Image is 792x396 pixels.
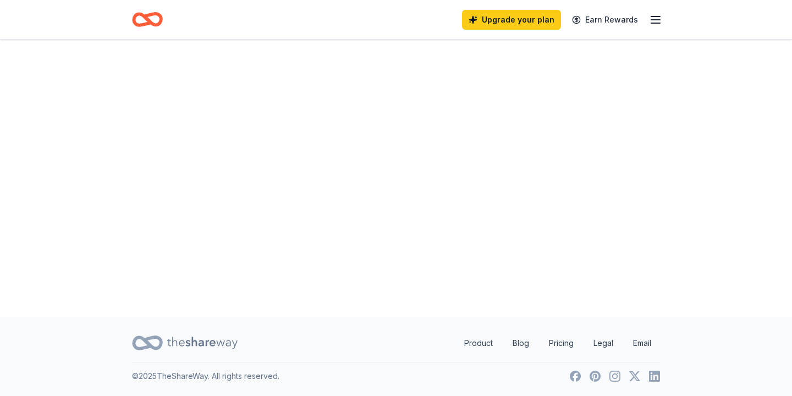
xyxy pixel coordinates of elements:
[585,332,622,354] a: Legal
[504,332,538,354] a: Blog
[624,332,660,354] a: Email
[455,332,502,354] a: Product
[132,370,279,383] p: © 2025 TheShareWay. All rights reserved.
[565,10,645,30] a: Earn Rewards
[540,332,582,354] a: Pricing
[132,7,163,32] a: Home
[455,332,660,354] nav: quick links
[462,10,561,30] a: Upgrade your plan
